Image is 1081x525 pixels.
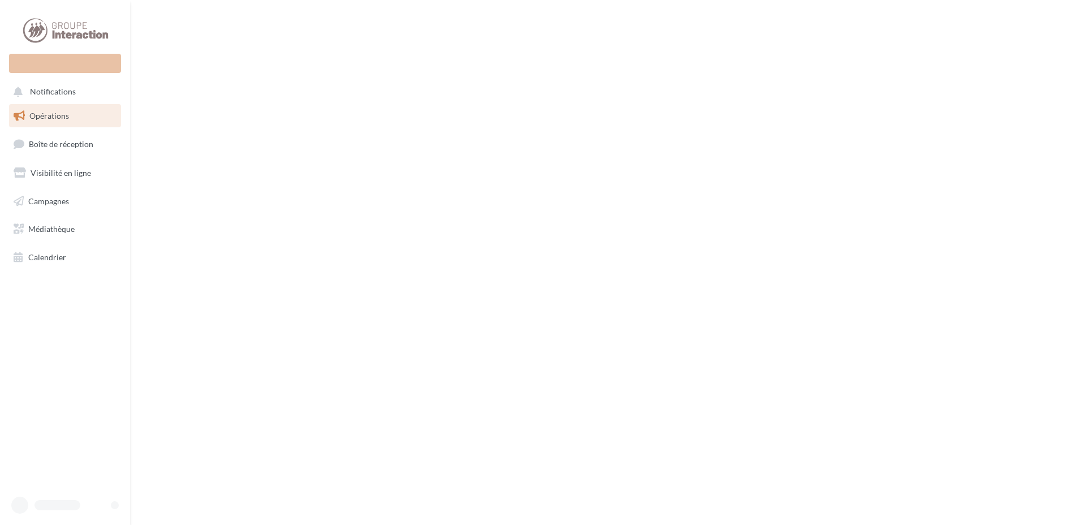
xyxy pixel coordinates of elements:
[7,217,123,241] a: Médiathèque
[30,87,76,97] span: Notifications
[29,111,69,121] span: Opérations
[28,196,69,205] span: Campagnes
[7,104,123,128] a: Opérations
[29,139,93,149] span: Boîte de réception
[9,54,121,73] div: Nouvelle campagne
[7,246,123,269] a: Calendrier
[31,168,91,178] span: Visibilité en ligne
[7,161,123,185] a: Visibilité en ligne
[28,224,75,234] span: Médiathèque
[28,252,66,262] span: Calendrier
[7,190,123,213] a: Campagnes
[7,132,123,156] a: Boîte de réception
